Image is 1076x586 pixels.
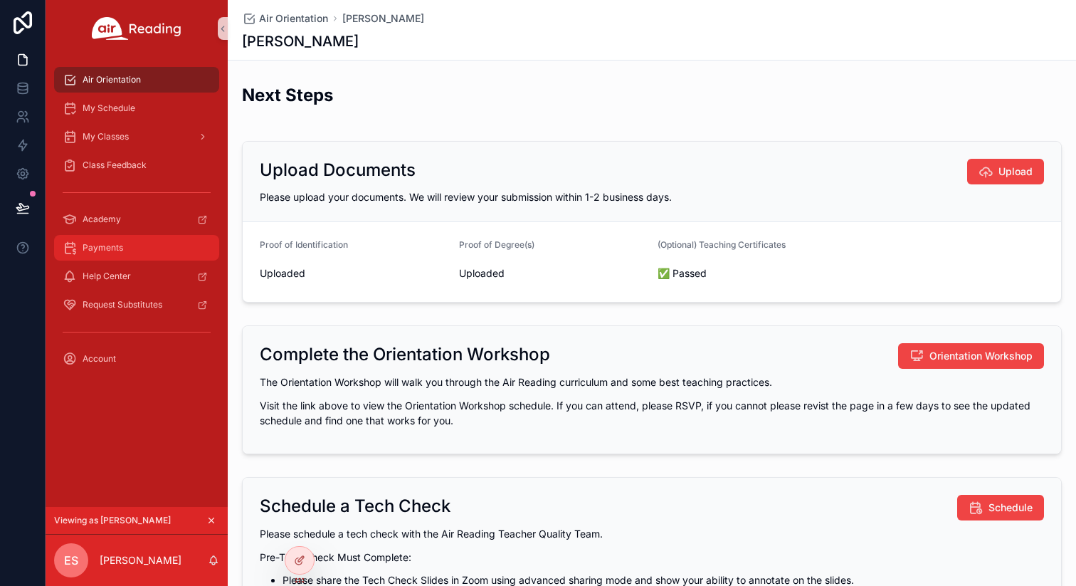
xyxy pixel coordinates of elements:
a: Request Substitutes [54,292,219,318]
h2: Schedule a Tech Check [260,495,450,518]
p: Please schedule a tech check with the Air Reading Teacher Quality Team. [260,526,1044,541]
span: Request Substitutes [83,299,162,310]
a: Payments [54,235,219,261]
span: Proof of Degree(s) [459,239,534,250]
p: Visit the link above to view the Orientation Workshop schedule. If you can attend, please RSVP, i... [260,398,1044,428]
span: My Classes [83,131,129,142]
span: Account [83,353,116,365]
img: App logo [92,17,181,40]
a: Account [54,346,219,372]
span: Orientation Workshop [929,349,1033,363]
h2: Upload Documents [260,159,416,182]
button: Orientation Workshop [898,343,1044,369]
a: Help Center [54,263,219,289]
span: Schedule [988,501,1033,515]
span: Payments [83,242,123,253]
a: My Classes [54,124,219,150]
span: Upload [998,164,1033,179]
span: Please upload your documents. We will review your submission within 1-2 business days. [260,191,672,203]
span: My Schedule [83,103,135,114]
span: Academy [83,214,121,225]
p: [PERSON_NAME] [100,553,181,567]
span: Uploaded [260,266,448,281]
a: Air Orientation [54,67,219,93]
a: Class Feedback [54,152,219,178]
span: Viewing as [PERSON_NAME] [54,515,171,526]
a: Air Orientation [242,11,328,26]
span: (Optional) Teaching Certificates [658,239,786,250]
h1: [PERSON_NAME] [242,31,359,51]
span: Class Feedback [83,159,147,171]
span: ES [64,552,78,569]
span: Proof of Identification [260,239,348,250]
p: Pre-Tech Check Must Complete: [260,550,1044,565]
h2: Complete the Orientation Workshop [260,343,550,366]
button: Schedule [957,495,1044,520]
div: scrollable content [46,57,228,390]
h2: Next Steps [242,83,333,107]
span: Air Orientation [259,11,328,26]
a: My Schedule [54,95,219,121]
span: ✅ Passed [658,266,1044,281]
span: Air Orientation [83,74,141,85]
span: Uploaded [459,266,647,281]
p: The Orientation Workshop will walk you through the Air Reading curriculum and some best teaching ... [260,375,1044,389]
a: [PERSON_NAME] [342,11,424,26]
span: Help Center [83,271,131,282]
a: Academy [54,206,219,232]
button: Upload [967,159,1044,184]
